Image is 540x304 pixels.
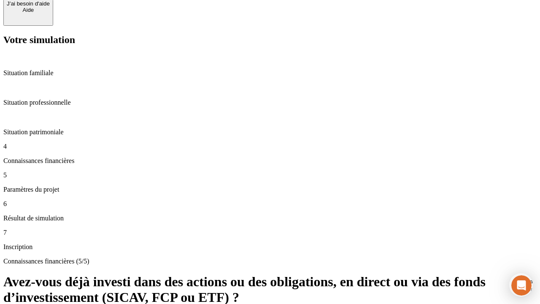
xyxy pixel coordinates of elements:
[3,157,537,165] p: Connaissances financières
[3,143,537,150] p: 4
[7,7,50,13] div: Aide
[3,186,537,193] p: Paramètres du projet
[3,258,537,265] p: Connaissances financières (5/5)
[7,0,50,7] div: J’ai besoin d'aide
[3,171,537,179] p: 5
[3,69,537,77] p: Situation familiale
[3,99,537,106] p: Situation professionnelle
[3,229,537,236] p: 7
[9,14,208,23] div: L’équipe répond généralement dans un délai de quelques minutes.
[3,128,537,136] p: Situation patrimoniale
[509,273,533,297] iframe: Intercom live chat discovery launcher
[3,34,537,46] h2: Votre simulation
[3,3,232,27] div: Ouvrir le Messenger Intercom
[3,243,537,251] p: Inscription
[3,200,537,208] p: 6
[3,214,537,222] p: Résultat de simulation
[511,275,532,296] iframe: Intercom live chat
[9,7,208,14] div: Vous avez besoin d’aide ?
